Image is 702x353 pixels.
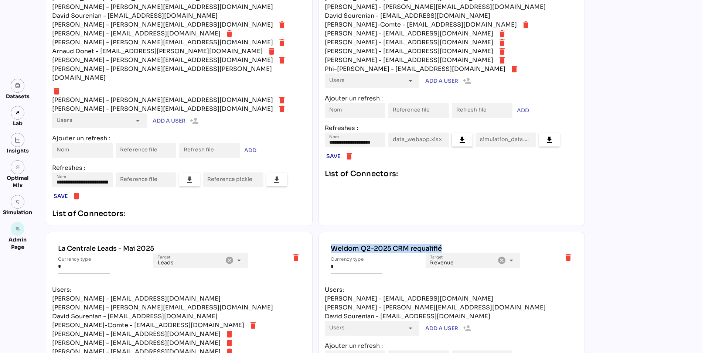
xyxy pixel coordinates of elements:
[52,47,263,56] div: Arnaud Donet - [EMAIL_ADDRESS][PERSON_NAME][DOMAIN_NAME]
[325,312,490,321] div: David Sourenian - [EMAIL_ADDRESS][DOMAIN_NAME]
[458,76,471,85] i: person_add
[52,20,273,29] div: [PERSON_NAME] - [PERSON_NAME][EMAIL_ADDRESS][DOMAIN_NAME]
[52,3,273,11] div: [PERSON_NAME] - [PERSON_NAME][EMAIL_ADDRESS][DOMAIN_NAME]
[52,339,221,347] div: [PERSON_NAME] - [EMAIL_ADDRESS][DOMAIN_NAME]
[235,256,243,265] i: arrow_drop_down
[72,192,81,201] i: delete
[329,103,381,118] input: Nom
[325,124,579,133] div: Refreshes :
[52,190,69,202] button: Save
[424,321,473,336] button: Add a user
[57,172,108,187] input: Nom
[52,38,273,47] div: [PERSON_NAME] - [PERSON_NAME][EMAIL_ADDRESS][DOMAIN_NAME]
[52,321,244,330] div: [PERSON_NAME]-Comte - [EMAIL_ADDRESS][DOMAIN_NAME]
[424,73,473,88] button: Add a user
[225,339,234,347] i: delete
[15,137,20,143] img: graph.svg
[3,236,32,251] div: Admin Page
[249,321,258,330] i: delete
[498,47,507,56] i: delete
[277,96,286,104] i: delete
[325,56,493,65] div: [PERSON_NAME] - [EMAIL_ADDRESS][DOMAIN_NAME]
[325,29,493,38] div: [PERSON_NAME] - [EMAIL_ADDRESS][DOMAIN_NAME]
[325,20,517,29] div: [PERSON_NAME]-Comte - [EMAIL_ADDRESS][DOMAIN_NAME]
[52,104,273,113] div: [PERSON_NAME] - [PERSON_NAME][EMAIL_ADDRESS][DOMAIN_NAME]
[151,113,200,128] button: Add a user
[325,294,493,303] div: [PERSON_NAME] - [EMAIL_ADDRESS][DOMAIN_NAME]
[225,330,234,339] i: delete
[15,83,20,88] img: data.svg
[497,256,506,265] i: Clear
[425,76,458,85] span: Add a user
[267,47,276,56] i: delete
[133,116,142,125] i: arrow_drop_down
[52,164,306,172] div: Refreshes :
[52,96,273,104] div: [PERSON_NAME] - [PERSON_NAME][EMAIL_ADDRESS][DOMAIN_NAME]
[15,165,20,170] i: grain
[515,104,531,116] button: ADD
[458,136,467,144] i: file_download
[325,168,579,180] div: List of Connectors:
[244,146,256,155] span: ADD
[153,116,185,125] span: Add a user
[507,256,516,265] i: arrow_drop_down
[52,294,221,303] div: [PERSON_NAME] - [EMAIL_ADDRESS][DOMAIN_NAME]
[510,65,519,73] i: delete
[458,324,471,333] i: person_add
[52,330,221,339] div: [PERSON_NAME] - [EMAIL_ADDRESS][DOMAIN_NAME]
[52,29,221,38] div: [PERSON_NAME] - [EMAIL_ADDRESS][DOMAIN_NAME]
[425,324,458,333] span: Add a user
[325,47,493,56] div: [PERSON_NAME] - [EMAIL_ADDRESS][DOMAIN_NAME]
[52,285,306,294] div: Users:
[430,259,454,266] span: Revenue
[58,253,110,274] input: Currency type
[325,11,490,20] div: David Sourenian - [EMAIL_ADDRESS][DOMAIN_NAME]
[292,253,300,262] i: delete
[52,65,306,82] div: [PERSON_NAME] - [PERSON_NAME][EMAIL_ADDRESS][PERSON_NAME][DOMAIN_NAME]
[3,209,32,216] div: Simulation
[272,175,281,184] i: file_download
[6,93,30,100] div: Datasets
[52,208,306,220] div: List of Connectors:
[498,56,507,65] i: delete
[52,312,218,321] div: David Sourenian - [EMAIL_ADDRESS][DOMAIN_NAME]
[277,104,286,113] i: delete
[517,106,529,115] span: ADD
[329,133,381,147] input: Nom
[7,147,29,154] div: Insights
[15,110,20,116] img: lab.svg
[185,175,194,184] i: file_download
[52,11,218,20] div: David Sourenian - [EMAIL_ADDRESS][DOMAIN_NAME]
[58,244,300,253] div: La Centrale Leads - Mai 2025
[325,3,546,11] div: [PERSON_NAME] - [PERSON_NAME][EMAIL_ADDRESS][DOMAIN_NAME]
[225,29,234,38] i: delete
[243,144,258,156] button: ADD
[10,120,26,127] div: Lab
[325,150,342,162] button: Save
[498,29,507,38] i: delete
[325,38,493,47] div: [PERSON_NAME] - [EMAIL_ADDRESS][DOMAIN_NAME]
[545,136,554,144] i: file_download
[406,324,415,333] i: arrow_drop_down
[277,56,286,65] i: delete
[15,199,20,205] img: settings.svg
[331,253,382,274] input: Currency type
[54,192,68,201] span: Save
[406,76,415,85] i: arrow_drop_down
[52,56,273,65] div: [PERSON_NAME] - [PERSON_NAME][EMAIL_ADDRESS][DOMAIN_NAME]
[277,38,286,47] i: delete
[521,20,530,29] i: delete
[325,285,579,294] div: Users:
[326,152,340,161] span: Save
[325,303,546,312] div: [PERSON_NAME] - [PERSON_NAME][EMAIL_ADDRESS][DOMAIN_NAME]
[15,226,20,232] i: admin_panel_settings
[277,20,286,29] i: delete
[225,256,234,265] i: Clear
[325,94,579,103] div: Ajouter un refresh :
[564,253,573,262] i: delete
[331,244,573,253] div: Weldom Q2-2025 CRM requalifié
[345,152,354,161] i: delete
[52,303,273,312] div: [PERSON_NAME] - [PERSON_NAME][EMAIL_ADDRESS][DOMAIN_NAME]
[158,259,174,266] span: Leads
[57,143,108,158] input: Nom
